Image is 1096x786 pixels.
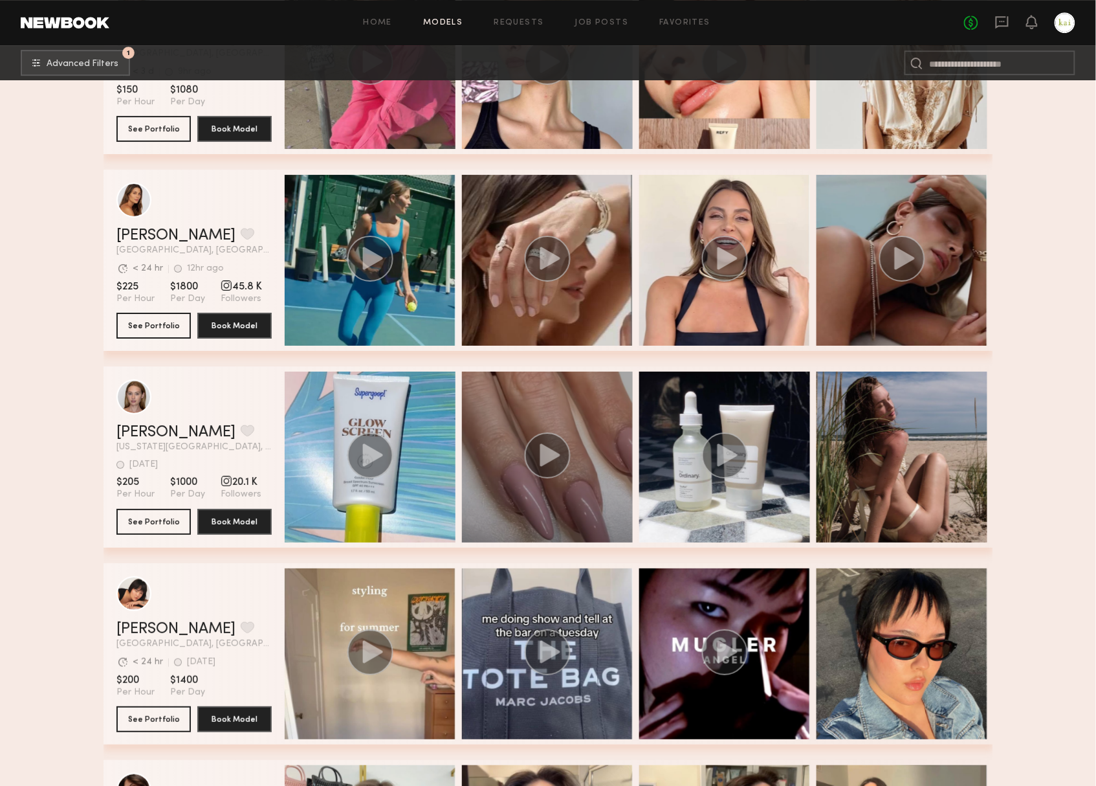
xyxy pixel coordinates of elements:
span: $1000 [170,476,205,489]
button: See Portfolio [116,116,191,142]
span: Per Hour [116,96,155,108]
span: 1 [127,50,130,56]
span: Per Day [170,687,205,699]
a: Favorites [659,19,710,27]
span: $1080 [170,84,205,96]
button: See Portfolio [116,509,191,535]
button: Book Model [197,313,272,339]
span: [GEOGRAPHIC_DATA], [GEOGRAPHIC_DATA] [116,246,272,255]
a: Requests [494,19,544,27]
div: [DATE] [187,658,215,667]
span: $205 [116,476,155,489]
span: $1400 [170,674,205,687]
a: [PERSON_NAME] [116,622,236,637]
span: Per Day [170,96,205,108]
button: 1Advanced Filters [21,50,130,76]
span: Per Day [170,489,205,500]
a: Job Posts [575,19,629,27]
span: Per Hour [116,489,155,500]
span: 45.8 K [221,280,262,293]
div: < 24 hr [133,264,163,273]
span: Per Day [170,293,205,305]
span: Followers [221,489,261,500]
span: Quick Preview [876,453,954,464]
div: 12hr ago [187,264,224,273]
button: Book Model [197,116,272,142]
span: [US_STATE][GEOGRAPHIC_DATA], [GEOGRAPHIC_DATA] [116,443,272,452]
a: [PERSON_NAME] [116,228,236,243]
a: [PERSON_NAME] [116,425,236,440]
span: $150 [116,84,155,96]
button: See Portfolio [116,313,191,339]
div: < 24 hr [133,658,163,667]
span: Followers [221,293,262,305]
button: See Portfolio [116,706,191,732]
span: 20.1 K [221,476,261,489]
a: Models [423,19,463,27]
span: $225 [116,280,155,293]
a: Home [364,19,393,27]
div: [DATE] [129,460,158,469]
span: Per Hour [116,293,155,305]
span: Advanced Filters [47,60,118,69]
button: Book Model [197,706,272,732]
span: Per Hour [116,687,155,699]
span: Quick Preview [876,649,954,661]
span: [GEOGRAPHIC_DATA], [GEOGRAPHIC_DATA] [116,640,272,649]
span: $1800 [170,280,205,293]
span: $200 [116,674,155,687]
button: Book Model [197,509,272,535]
